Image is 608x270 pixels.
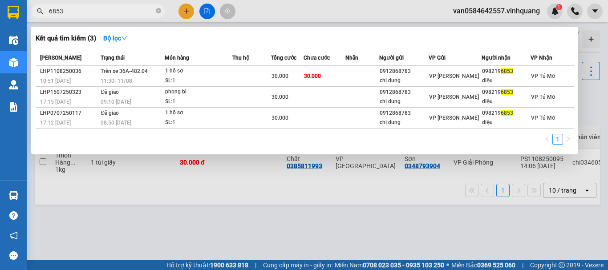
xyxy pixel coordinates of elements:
img: warehouse-icon [9,80,18,89]
div: chị dung [380,97,428,106]
button: right [563,134,574,145]
span: 09:10 [DATE] [101,99,131,105]
li: 1 [552,134,563,145]
span: 08:50 [DATE] [101,120,131,126]
span: notification [9,231,18,240]
span: question-circle [9,211,18,220]
span: 17:15 [DATE] [40,99,71,105]
span: Đã giao [101,110,119,116]
span: Chưa cước [304,55,330,61]
div: 0912868783 [380,88,428,97]
span: VP Tú Mỡ [531,115,555,121]
div: 098219 [482,88,531,97]
img: solution-icon [9,102,18,112]
div: diệu [482,118,531,127]
img: warehouse-icon [9,191,18,200]
div: 0912868783 [380,67,428,76]
span: Đã giao [101,89,119,95]
div: chị dung [380,76,428,85]
div: 1 hồ sơ [165,108,232,118]
div: chị dung [380,118,428,127]
span: down [121,35,127,41]
img: warehouse-icon [9,36,18,45]
div: SL: 1 [165,97,232,107]
span: Món hàng [165,55,189,61]
div: LHP1108250036 [40,67,98,76]
span: 10:51 [DATE] [40,78,71,84]
span: close-circle [156,8,161,13]
span: VP Tú Mỡ [531,73,555,79]
img: logo-vxr [8,6,19,19]
span: message [9,251,18,260]
div: 098219 [482,67,531,76]
span: Thu hộ [232,55,249,61]
span: Trên xe 36A-482.04 [101,68,148,74]
span: 6853 [501,89,513,95]
span: left [544,136,550,141]
span: 30.000 [272,73,288,79]
span: close-circle [156,7,161,16]
button: left [542,134,552,145]
span: 6853 [501,110,513,116]
span: 30.000 [304,73,321,79]
span: Nhãn [345,55,358,61]
span: search [37,8,43,14]
div: SL: 1 [165,118,232,128]
span: VP [PERSON_NAME] [429,73,479,79]
span: 17:12 [DATE] [40,120,71,126]
span: 30.000 [272,94,288,100]
h3: Kết quả tìm kiếm ( 3 ) [36,34,96,43]
div: SL: 1 [165,76,232,86]
li: Previous Page [542,134,552,145]
button: Bộ lọcdown [96,31,134,45]
span: VP [PERSON_NAME] [429,115,479,121]
li: Next Page [563,134,574,145]
input: Tìm tên, số ĐT hoặc mã đơn [49,6,154,16]
span: Trạng thái [101,55,125,61]
span: 6853 [501,68,513,74]
span: Người gửi [379,55,404,61]
div: 0912868783 [380,109,428,118]
span: [PERSON_NAME] [40,55,81,61]
a: 1 [553,134,563,144]
div: diệu [482,76,531,85]
div: diệu [482,97,531,106]
div: phong bì [165,87,232,97]
div: 1 hồ sơ [165,66,232,76]
strong: Bộ lọc [103,35,127,42]
span: VP [PERSON_NAME] [429,94,479,100]
span: right [566,136,571,141]
span: Tổng cước [271,55,296,61]
span: 30.000 [272,115,288,121]
img: warehouse-icon [9,58,18,67]
span: Người nhận [482,55,511,61]
span: VP Tú Mỡ [531,94,555,100]
div: 098219 [482,109,531,118]
div: LHP1507250323 [40,88,98,97]
span: 11:30 - 11/08 [101,78,132,84]
span: VP Gửi [429,55,446,61]
span: VP Nhận [531,55,552,61]
div: LHP0707250117 [40,109,98,118]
